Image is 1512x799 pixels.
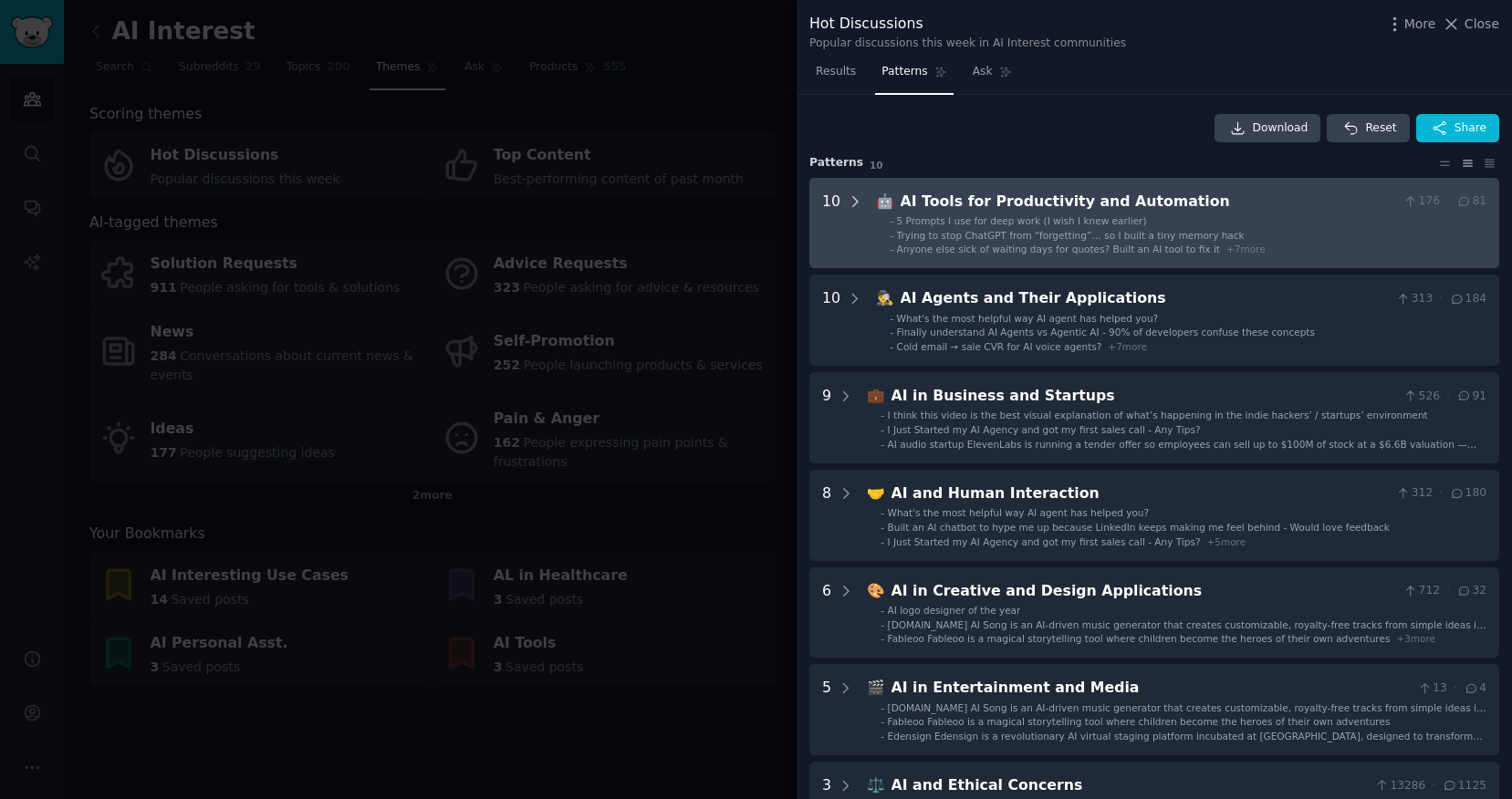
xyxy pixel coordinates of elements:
div: AI in Entertainment and Media [892,677,1411,700]
div: AI and Human Interaction [892,483,1390,505]
div: - [890,312,893,325]
div: 9 [822,385,831,451]
span: [DOMAIN_NAME] AI Song is an AI-driven music generator that creates customizable, royalty-free tra... [888,702,1486,739]
span: 176 [1403,193,1440,210]
span: · [1446,583,1450,599]
span: Reset [1365,120,1396,137]
span: Results [816,64,856,80]
div: - [890,214,893,227]
span: AI audio startup ElevenLabs is running a tender offer so employees can sell up to $100M of stock ... [888,439,1477,462]
div: AI in Creative and Design Applications [892,580,1397,603]
span: I think this video is the best visual explanation of what’s happening in the indie hackers’ / sta... [888,410,1428,420]
div: 10 [822,191,840,256]
span: + 3 more [1396,633,1435,644]
div: - [881,521,884,534]
span: Close [1465,15,1499,34]
span: 🎨 [867,582,885,599]
div: 5 [822,677,831,742]
span: Anyone else sick of waiting days for quotes? Built an AI tool to fix it [897,244,1220,254]
span: 💼 [867,387,885,404]
div: 8 [822,483,831,548]
span: I Just Started my AI Agency and got my first sales call - Any Tips? [888,536,1201,547]
span: Trying to stop ChatGPT from “forgetting”… so I built a tiny memory hack [897,230,1245,241]
div: AI Agents and Their Applications [901,287,1390,310]
span: Pattern s [809,155,863,171]
div: - [881,715,884,728]
div: AI Tools for Productivity and Automation [901,191,1397,213]
span: 13 [1417,680,1447,697]
div: 10 [822,287,840,353]
div: - [881,506,884,519]
span: Ask [973,64,993,80]
div: - [890,229,893,242]
div: Popular discussions this week in AI Interest communities [809,36,1126,52]
span: More [1404,15,1436,34]
span: What's the most helpful way AI agent has helped you? [897,313,1159,324]
button: Close [1442,15,1499,34]
button: Share [1416,114,1499,143]
div: - [890,326,893,338]
div: 6 [822,580,831,646]
div: - [890,340,893,353]
div: - [881,618,884,631]
div: - [881,423,884,436]
span: 91 [1456,389,1486,405]
div: AI and Ethical Concerns [892,774,1368,797]
span: I Just Started my AI Agency and got my first sales call - Any Tips? [888,424,1201,435]
div: - [881,438,884,451]
span: 5 Prompts I use for deep work (I wish I knew earlier) [897,215,1147,226]
span: Edensign Edensign is a revolutionary AI virtual staging platform incubated at [GEOGRAPHIC_DATA], ... [888,731,1483,754]
a: Download [1215,114,1321,143]
span: + 7 more [1226,244,1266,254]
span: What's the most helpful way AI agent has helped you? [888,507,1150,518]
span: 81 [1456,193,1486,210]
span: + 7 more [1108,341,1147,352]
div: AI in Business and Startups [892,385,1397,408]
div: - [881,632,884,645]
span: [DOMAIN_NAME] AI Song is an AI-driven music generator that creates customizable, royalty-free tra... [888,619,1486,656]
span: 32 [1456,583,1486,599]
span: Share [1455,120,1486,137]
span: 🤝 [867,484,885,502]
span: AI logo designer of the year [888,605,1021,616]
a: Ask [966,57,1018,95]
span: 312 [1395,485,1433,502]
span: 🤖 [876,192,894,210]
button: Reset [1327,114,1409,143]
span: · [1446,193,1450,210]
span: · [1446,389,1450,405]
span: 180 [1449,485,1486,502]
div: - [881,604,884,617]
span: 🕵️‍♂️ [876,289,894,306]
span: 313 [1395,291,1433,307]
span: 712 [1403,583,1440,599]
span: Fableoo Fableoo is a magical storytelling tool where children become the heroes of their own adve... [888,716,1391,727]
span: · [1432,778,1435,794]
span: Cold email → sale CVR for AI voice agents? [897,341,1102,352]
span: 🎬 [867,679,885,696]
span: 1125 [1442,778,1486,794]
div: - [881,409,884,421]
div: - [881,730,884,742]
button: More [1385,15,1436,34]
span: Finally understand AI Agents vs Agentic AI - 90% of developers confuse these concepts [897,327,1315,337]
span: + 5 more [1206,536,1246,547]
span: · [1439,291,1443,307]
span: 184 [1449,291,1486,307]
div: Hot Discussions [809,13,1126,36]
a: Results [809,57,862,95]
div: - [881,535,884,548]
span: 10 [870,160,883,171]
div: - [881,701,884,714]
span: Built an AI chatbot to hype me up because LinkedIn keeps making me feel behind - Would love feedback [888,522,1390,533]
span: 4 [1464,680,1486,697]
span: 526 [1403,389,1440,405]
span: Fableoo Fableoo is a magical storytelling tool where children become the heroes of their own adve... [888,633,1391,644]
span: Download [1253,120,1309,137]
a: Patterns [875,57,953,95]
span: · [1454,680,1457,697]
span: · [1439,485,1443,502]
span: ⚖️ [867,776,885,794]
div: - [890,243,893,255]
span: Patterns [881,64,927,80]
